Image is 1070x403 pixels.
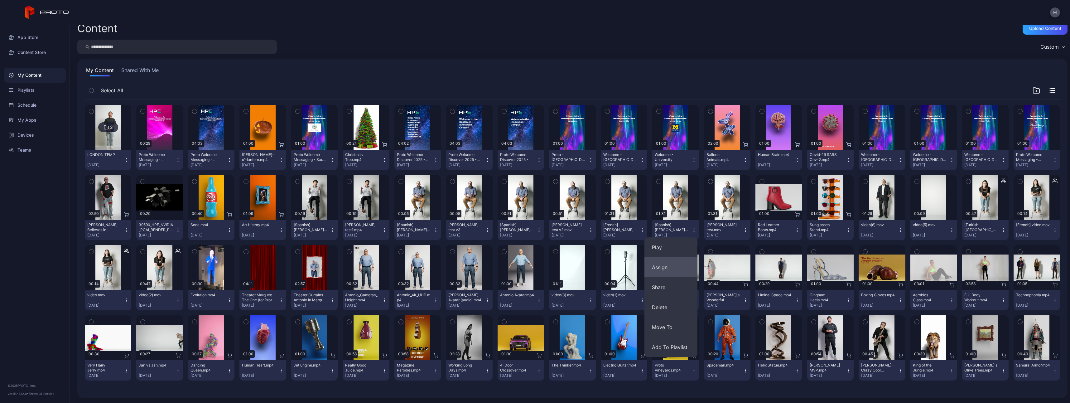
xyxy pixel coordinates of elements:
div: Custom [1040,44,1059,50]
div: Sunglasses Stand.mp4 [810,222,844,232]
button: Antonio_4K_UHD.mp4[DATE] [394,290,441,310]
button: Welcome - [GEOGRAPHIC_DATA] (v3).mp4[DATE] [962,150,1008,170]
div: [DATE] [758,303,794,308]
div: [DATE] [964,233,1001,238]
button: Jan vs Jan.mp4[DATE] [136,360,183,381]
button: Really Good Juice.mp4[DATE] [343,360,389,381]
a: Schedule [4,98,66,113]
button: [PERSON_NAME] test1.mp4[DATE] [343,220,389,240]
span: Version 1.12.0 • [7,392,29,396]
button: [PERSON_NAME] Avatar (audio).mp4[DATE] [446,290,492,310]
div: Christmas Tree.mp4 [345,152,379,162]
div: Welcome - Geneva (v4).mp4 [913,152,947,162]
button: [French] video.mov[DATE] [1014,220,1060,240]
div: [DATE] [242,303,278,308]
button: Proto Welcome Messaging - [GEOGRAPHIC_DATA] 07.mp4[DATE] [188,150,234,170]
div: Covid-19 SARS Cov-2.mp4 [810,152,844,162]
a: App Store [4,30,66,45]
button: [Spanish] [PERSON_NAME] test v3 fortunate.mov[DATE] [394,220,441,240]
div: Playlists [4,83,66,98]
div: Samurai Armor.mp4 [1016,363,1050,368]
div: Antonio_Cameras_Height.mp4 [345,293,379,303]
div: [DATE] [448,373,485,378]
button: Christmas Tree.mp4[DATE] [343,150,389,170]
div: Human Brain.mp4 [758,152,792,157]
button: The Thinker.mp4[DATE] [549,360,595,381]
button: Proto Vineyards.mp4[DATE] [652,360,699,381]
div: Upload Content [1029,26,1061,31]
div: [DATE] [294,373,330,378]
div: Jack-o'-lantern.mp4 [242,152,276,162]
a: My Content [4,68,66,83]
div: Full Body Workout.mp4 [964,293,999,303]
button: video.mov[DATE] [85,290,131,310]
a: Devices [4,128,66,143]
div: Evolution.mp4 [190,293,225,298]
div: Soda.mp4 [190,222,225,227]
div: [DATE] [87,233,124,238]
button: Covid-19 SARS Cov-2.mp4[DATE] [807,150,854,170]
div: Proto Vineyards.mp4 [655,363,689,373]
div: [Spanish] Daniel test v3 fortunate.mov [397,222,431,232]
div: [DATE] [87,163,124,168]
button: [PERSON_NAME]-o'-lantern.mp4[DATE] [239,150,286,170]
div: [Spanish] Daniel test.mov [655,222,689,232]
button: [Turkish ([GEOGRAPHIC_DATA])] video(2).mov[DATE] [962,220,1008,240]
button: Jet Engine.mp4[DATE] [291,360,338,381]
button: Electric Guitar.mp4[DATE] [601,360,647,381]
div: 4-Door Crossover.mp4 [500,363,534,373]
div: [DATE] [810,163,846,168]
button: My Content [85,66,115,76]
div: [DATE] [655,163,691,168]
div: Scott Page - Crazy Cool Technology.mp4 [861,363,895,373]
div: [DATE] [190,233,227,238]
div: [French] Daniel test.mov [603,222,638,232]
div: Boxing Gloves.mp4 [861,293,895,298]
button: 39590_HPE_NVIDIA_PCAI_RENDER_P02_SFX_AMBIENT(1).mp4[DATE] [136,220,183,240]
button: [French] [PERSON_NAME] test.mov[DATE] [601,220,647,240]
div: Very Hairy Jerry.mp4 [87,363,122,373]
div: [DATE] [603,303,640,308]
div: [DATE] [861,163,898,168]
button: Samurai Armor.mp4[DATE] [1014,360,1060,381]
div: [DATE] [706,163,743,168]
div: Really Good Juice.mp4 [345,363,379,373]
button: Boxing Gloves.mp4[DATE] [859,290,905,310]
div: [DATE] [861,233,898,238]
div: [DATE] [500,303,537,308]
div: Human Heart.mp4 [242,363,276,368]
button: Share [644,277,697,297]
div: [DATE] [603,163,640,168]
div: Antonio_4K_UHD.mp4 [397,293,431,303]
div: Van Gogh's Olive Trees.mp4 [964,363,999,373]
div: [DATE] [964,163,1001,168]
button: [PERSON_NAME] test v3 fortunate.mov[DATE] [446,220,492,240]
div: video(2).mov [139,293,173,298]
div: Antonio Avatar.mp4 [500,293,534,298]
button: video(2).mov[DATE] [136,290,183,310]
div: [DATE] [1016,303,1053,308]
div: [DATE] [397,303,433,308]
div: Jet Engine.mp4 [294,363,328,368]
div: Proto Welcome Messaging - Saudi Ministry of Defence.mp4 [294,152,328,162]
div: [DATE] [139,373,175,378]
div: [French] video.mov [1016,222,1050,227]
div: Proto - Singapore CIC.mp4 [552,152,586,162]
div: [DATE] [964,373,1001,378]
div: [DATE] [397,163,433,168]
div: LONDON TEMP [87,152,122,157]
button: Welcome - [GEOGRAPHIC_DATA] CIC.mp4[DATE] [601,150,647,170]
button: Art History.mp4[DATE] [239,220,286,240]
button: Delete [644,297,697,317]
button: Welcome - University [US_STATE][GEOGRAPHIC_DATA]mp4[DATE] [652,150,699,170]
div: Welcome - Silicon Valley (v3).mp4 [964,152,999,162]
button: Assign [644,257,697,277]
div: [DATE] [87,303,124,308]
button: Upload Content [1023,22,1068,35]
button: Move To [644,317,697,337]
button: Red Leather Boots.mp4[DATE] [755,220,802,240]
button: Technophobia.mp4[DATE] [1014,290,1060,310]
div: Dancing Queen.mp4 [190,363,225,373]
